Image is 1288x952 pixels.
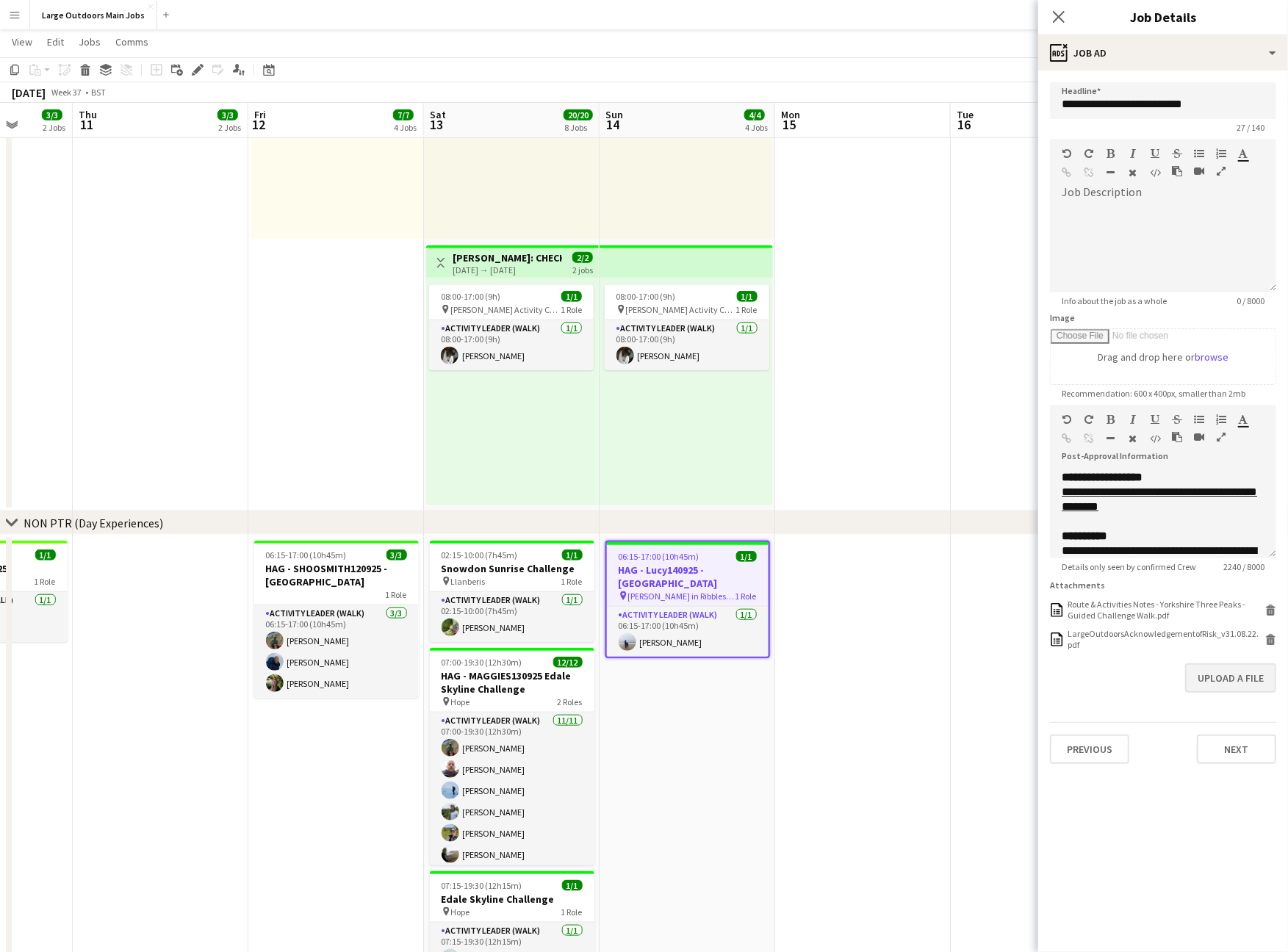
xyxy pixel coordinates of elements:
span: 0 / 8000 [1225,295,1276,306]
h3: HAG - SHOOSMITH120925 - [GEOGRAPHIC_DATA] [254,562,419,588]
span: 1/1 [35,549,56,560]
span: Thu [79,108,97,121]
button: Paste as plain text [1172,431,1182,443]
span: 1 Role [736,304,758,315]
span: 08:00-17:00 (9h) [616,291,676,302]
span: Sun [605,108,623,121]
div: Route & Activities Notes - Yorkshire Three Peaks - Guided Challenge Walk.pdf [1068,599,1262,621]
button: Redo [1084,414,1094,425]
h3: HAG - MAGGIES130925 Edale Skyline Challenge [430,669,594,696]
button: Horizontal Line [1106,167,1116,178]
span: Comms [115,35,148,48]
app-job-card: 08:00-17:00 (9h)1/1 [PERSON_NAME] Activity Centre1 RoleActivity Leader (Walk)1/108:00-17:00 (9h)[... [429,285,594,370]
button: Horizontal Line [1106,433,1116,444]
span: Info about the job as a whole [1050,295,1179,306]
button: Undo [1062,414,1072,425]
app-card-role: Activity Leader (Walk)3/306:15-17:00 (10h45m)[PERSON_NAME][PERSON_NAME][PERSON_NAME] [254,605,419,698]
div: [DATE] [12,85,46,100]
app-card-role: Activity Leader (Walk)1/108:00-17:00 (9h)[PERSON_NAME] [605,320,769,370]
span: 02:15-10:00 (7h45m) [442,549,518,560]
button: Text Color [1238,148,1248,159]
div: 2 Jobs [43,122,65,133]
app-job-card: 02:15-10:00 (7h45m)1/1Snowdon Sunrise Challenge Llanberis1 RoleActivity Leader (Walk)1/102:15-10:... [430,541,594,642]
h3: Edale Skyline Challenge [430,892,594,906]
span: [PERSON_NAME] Activity Centre [626,304,736,315]
span: 2 Roles [558,696,583,707]
span: Llanberis [451,576,486,587]
span: 12 [252,116,266,133]
span: 3/3 [42,109,62,120]
span: 1/1 [736,551,757,562]
span: 1/1 [562,880,583,891]
span: 1 Role [735,591,757,602]
button: Underline [1150,148,1160,159]
button: Insert video [1194,165,1204,177]
span: 20/20 [564,109,593,120]
button: Undo [1062,148,1072,159]
div: 4 Jobs [745,122,768,133]
h3: HAG - Lucy140925 - [GEOGRAPHIC_DATA] [607,563,769,590]
span: Sat [430,108,446,121]
div: 4 Jobs [394,122,417,133]
span: Tue [957,108,974,121]
span: 2/2 [572,252,593,263]
app-job-card: 06:15-17:00 (10h45m)3/3HAG - SHOOSMITH120925 - [GEOGRAPHIC_DATA]1 RoleActivity Leader (Walk)3/306... [254,541,419,698]
app-job-card: 07:00-19:30 (12h30m)12/12HAG - MAGGIES130925 Edale Skyline Challenge Hope2 RolesActivity Leader (... [430,648,594,865]
app-job-card: 06:15-17:00 (10h45m)1/1HAG - Lucy140925 - [GEOGRAPHIC_DATA] [PERSON_NAME] in Ribblesdale [GEOGRAP... [605,541,770,658]
button: Italic [1128,148,1138,159]
span: 15 [779,116,800,133]
div: LargeOutdoorsAcknowledgementofRisk_v31.08.22.pdf [1068,628,1262,650]
span: 1 Role [386,589,407,600]
span: 11 [76,116,97,133]
div: Job Ad [1038,35,1288,71]
span: 06:15-17:00 (10h45m) [266,549,347,560]
span: 13 [428,116,446,133]
button: Unordered List [1194,148,1204,159]
span: 1/1 [562,549,583,560]
button: HTML Code [1150,167,1160,178]
span: 3/3 [386,549,407,560]
button: HTML Code [1150,433,1160,444]
a: View [6,32,38,51]
span: 7/7 [393,109,414,120]
span: 06:15-17:00 (10h45m) [619,551,699,562]
button: Fullscreen [1216,165,1226,177]
app-card-role: Activity Leader (Walk)1/106:15-17:00 (10h45m)[PERSON_NAME] [607,607,769,657]
span: 3/3 [217,109,238,120]
span: 1 Role [561,304,582,315]
button: Insert video [1194,431,1204,443]
span: [PERSON_NAME] in Ribblesdale [GEOGRAPHIC_DATA] [628,591,735,602]
button: Ordered List [1216,148,1226,159]
a: Edit [41,32,70,51]
span: Week 37 [48,87,85,98]
span: 14 [603,116,623,133]
span: 08:00-17:00 (9h) [441,291,500,302]
a: Jobs [73,32,107,51]
button: Bold [1106,414,1116,425]
a: Comms [109,32,154,51]
span: 27 / 140 [1225,122,1276,133]
button: Clear Formatting [1128,167,1138,178]
label: Attachments [1050,580,1105,591]
span: 1/1 [737,291,758,302]
button: Unordered List [1194,414,1204,425]
span: 07:15-19:30 (12h15m) [442,880,522,891]
span: 2240 / 8000 [1212,561,1276,572]
button: Paste as plain text [1172,165,1182,177]
span: Recommendation: 600 x 400px, smaller than 2mb [1050,388,1257,399]
h3: Job Details [1038,7,1288,26]
span: View [12,35,32,48]
button: Fullscreen [1216,431,1226,443]
span: 16 [954,116,974,133]
button: Text Color [1238,414,1248,425]
div: [DATE] → [DATE] [453,264,562,275]
button: Bold [1106,148,1116,159]
button: Strikethrough [1172,414,1182,425]
span: Fri [254,108,266,121]
div: 2 Jobs [218,122,241,133]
